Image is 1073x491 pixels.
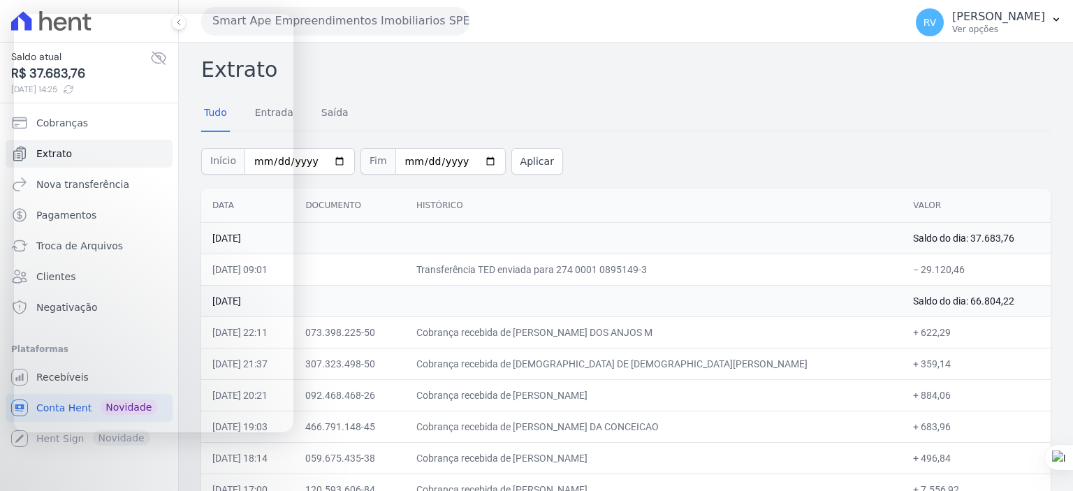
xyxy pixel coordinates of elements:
[294,189,405,223] th: Documento
[6,232,173,260] a: Troca de Arquivos
[902,348,1051,379] td: + 359,14
[952,24,1045,35] p: Ver opções
[201,222,902,254] td: [DATE]
[294,348,405,379] td: 307.323.498-50
[11,64,150,83] span: R$ 37.683,76
[902,189,1051,223] th: Valor
[405,316,902,348] td: Cobrança recebida de [PERSON_NAME] DOS ANJOS M
[405,254,902,285] td: Transferência TED enviada para 274 0001 0895149-3
[6,140,173,168] a: Extrato
[6,394,173,422] a: Conta Hent Novidade
[11,50,150,64] span: Saldo atual
[902,222,1051,254] td: Saldo do dia: 37.683,76
[11,109,167,453] nav: Sidebar
[902,379,1051,411] td: + 884,06
[360,148,395,175] span: Fim
[14,14,293,432] iframe: Intercom live chat
[952,10,1045,24] p: [PERSON_NAME]
[201,54,1051,85] h2: Extrato
[405,348,902,379] td: Cobrança recebida de [DEMOGRAPHIC_DATA] DE [DEMOGRAPHIC_DATA][PERSON_NAME]
[6,201,173,229] a: Pagamentos
[924,17,937,27] span: RV
[11,83,150,96] span: [DATE] 14:25
[6,109,173,137] a: Cobranças
[902,285,1051,316] td: Saldo do dia: 66.804,22
[294,316,405,348] td: 073.398.225-50
[11,341,167,358] div: Plataformas
[6,263,173,291] a: Clientes
[6,363,173,391] a: Recebíveis
[319,96,351,132] a: Saída
[905,3,1073,42] button: RV [PERSON_NAME] Ver opções
[902,442,1051,474] td: + 496,84
[201,285,902,316] td: [DATE]
[405,411,902,442] td: Cobrança recebida de [PERSON_NAME] DA CONCEICAO
[201,7,469,35] button: Smart Ape Empreendimentos Imobiliarios SPE LTDA
[294,379,405,411] td: 092.468.468-26
[201,442,294,474] td: [DATE] 18:14
[902,316,1051,348] td: + 622,29
[405,442,902,474] td: Cobrança recebida de [PERSON_NAME]
[6,170,173,198] a: Nova transferência
[14,444,48,477] iframe: Intercom live chat
[405,379,902,411] td: Cobrança recebida de [PERSON_NAME]
[902,254,1051,285] td: − 29.120,46
[294,411,405,442] td: 466.791.148-45
[511,148,563,175] button: Aplicar
[405,189,902,223] th: Histórico
[294,442,405,474] td: 059.675.435-38
[6,293,173,321] a: Negativação
[902,411,1051,442] td: + 683,96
